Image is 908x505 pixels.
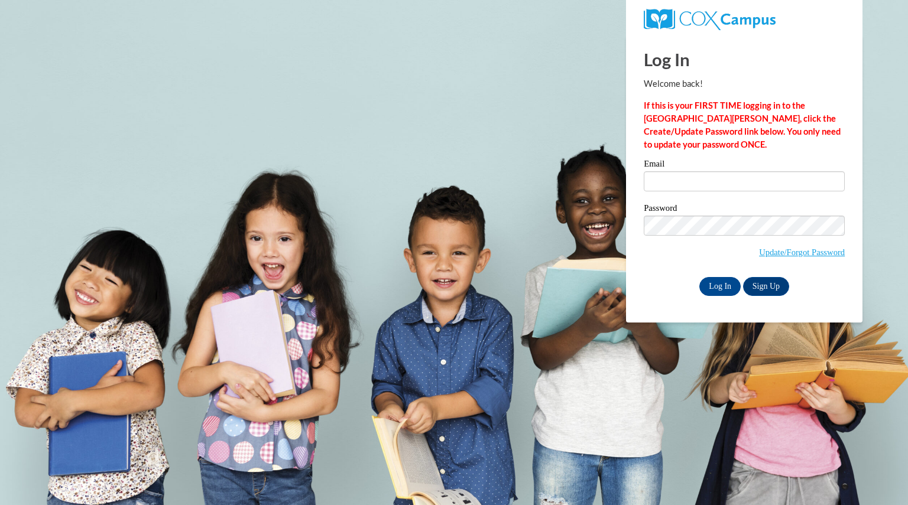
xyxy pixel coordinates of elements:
[644,100,841,149] strong: If this is your FIRST TIME logging in to the [GEOGRAPHIC_DATA][PERSON_NAME], click the Create/Upd...
[759,247,845,257] a: Update/Forgot Password
[644,14,776,24] a: COX Campus
[644,47,845,71] h1: Log In
[644,159,845,171] label: Email
[644,9,776,30] img: COX Campus
[699,277,741,296] input: Log In
[743,277,789,296] a: Sign Up
[644,77,845,90] p: Welcome back!
[644,204,845,216] label: Password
